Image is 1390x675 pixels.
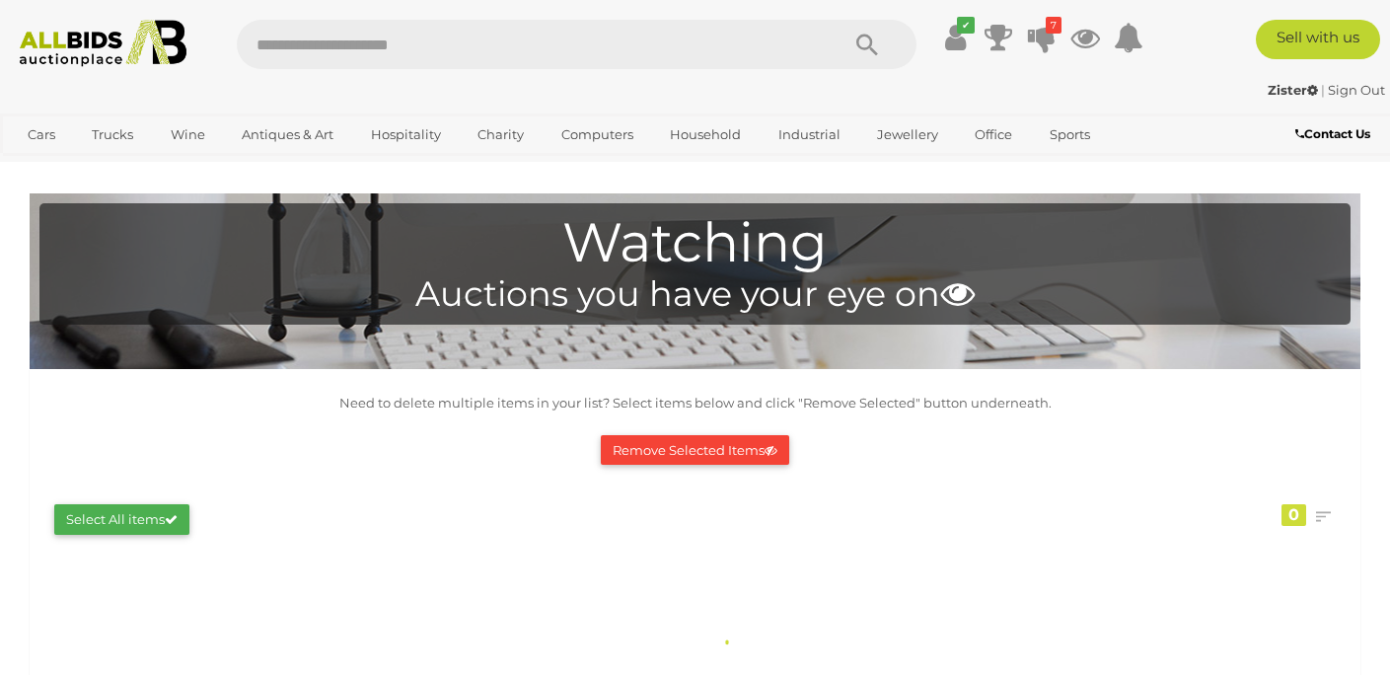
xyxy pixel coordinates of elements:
a: 7 [1027,20,1057,55]
a: Antiques & Art [229,118,346,151]
a: Cars [15,118,68,151]
a: ✔ [940,20,970,55]
a: Charity [465,118,537,151]
div: 0 [1281,504,1306,526]
a: Wine [158,118,218,151]
button: Search [818,20,916,69]
a: Jewellery [864,118,951,151]
img: Allbids.com.au [10,20,196,67]
a: Office [962,118,1025,151]
i: ✔ [957,17,975,34]
i: 7 [1046,17,1061,34]
strong: Zister [1268,82,1318,98]
a: Computers [549,118,646,151]
a: Hospitality [358,118,454,151]
a: Sign Out [1328,82,1385,98]
p: Need to delete multiple items in your list? Select items below and click "Remove Selected" button... [39,392,1351,414]
button: Select All items [54,504,189,535]
h4: Auctions you have your eye on [49,275,1341,314]
a: Industrial [766,118,853,151]
span: | [1321,82,1325,98]
a: Sports [1037,118,1103,151]
a: Zister [1268,82,1321,98]
h1: Watching [49,213,1341,273]
a: Household [657,118,754,151]
a: [GEOGRAPHIC_DATA] [15,151,181,184]
button: Remove Selected Items [601,435,789,466]
b: Contact Us [1295,126,1370,141]
a: Trucks [79,118,146,151]
a: Sell with us [1256,20,1380,59]
a: Contact Us [1295,123,1375,145]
